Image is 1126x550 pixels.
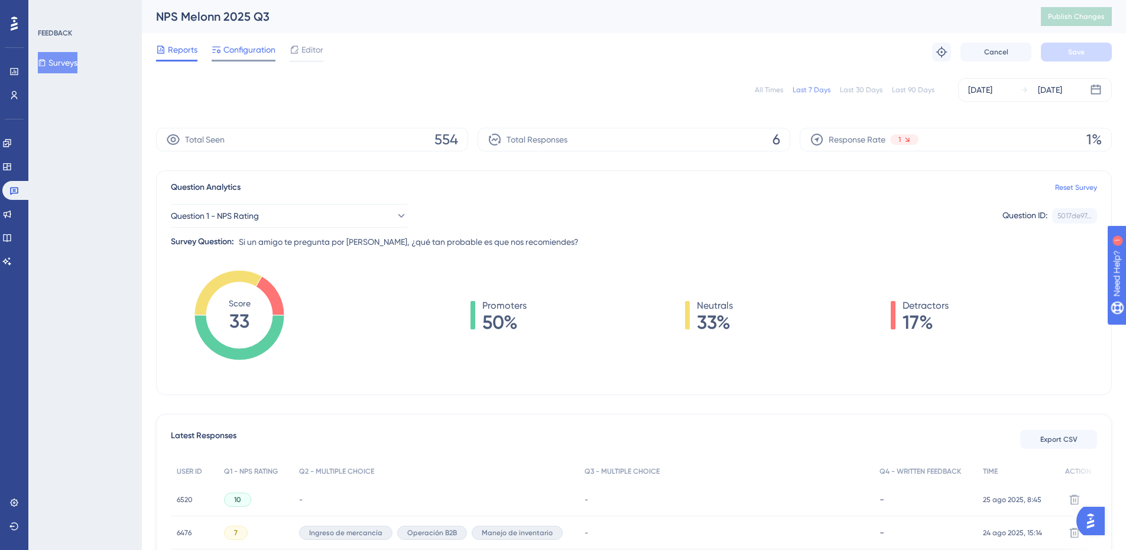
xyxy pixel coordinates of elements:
button: Cancel [960,43,1031,62]
span: 554 [434,130,458,149]
span: Response Rate [829,132,885,147]
div: Survey Question: [171,235,234,249]
span: Q2 - MULTIPLE CHOICE [299,467,374,476]
span: 24 ago 2025, 15:14 [983,528,1042,538]
div: 1 [82,6,86,15]
span: Detractors [903,299,949,313]
span: 1% [1086,130,1102,149]
a: Reset Survey [1055,183,1097,192]
span: Editor [301,43,323,57]
span: 6 [773,130,780,149]
span: 1 [898,135,901,144]
span: 25 ago 2025, 8:45 [983,495,1041,504]
div: - [880,494,971,505]
span: - [585,528,588,538]
div: Question ID: [1002,208,1047,224]
div: - [880,527,971,538]
span: Save [1068,47,1085,57]
span: Neutrals [697,299,733,313]
span: 33% [697,313,733,332]
tspan: 33 [229,310,249,332]
span: Publish Changes [1048,12,1105,21]
span: ACTION [1065,467,1091,476]
span: Latest Responses [171,429,236,450]
span: Need Help? [28,3,74,17]
button: Question 1 - NPS Rating [171,204,407,228]
span: Configuration [223,43,275,57]
span: - [585,495,588,504]
span: 10 [234,495,241,504]
div: All Times [755,85,783,95]
span: USER ID [177,467,202,476]
div: [DATE] [968,83,992,97]
span: Question 1 - NPS Rating [171,209,259,223]
span: Total Responses [507,132,567,147]
span: Q4 - WRITTEN FEEDBACK [880,467,961,476]
span: Reports [168,43,197,57]
span: 17% [903,313,949,332]
button: Publish Changes [1041,7,1112,26]
tspan: Score [229,299,251,308]
iframe: UserGuiding AI Assistant Launcher [1076,503,1112,539]
div: 5017de97... [1057,211,1092,221]
span: Cancel [984,47,1008,57]
button: Save [1041,43,1112,62]
div: Last 90 Days [892,85,934,95]
span: TIME [983,467,998,476]
span: - [299,495,303,504]
span: Question Analytics [171,180,241,195]
span: Manejo de inventario [482,528,553,538]
span: Operación B2B [407,528,457,538]
div: Last 30 Days [840,85,882,95]
span: Export CSV [1040,435,1078,444]
button: Surveys [38,52,77,73]
span: Promoters [482,299,527,313]
span: Q3 - MULTIPLE CHOICE [585,467,660,476]
span: 50% [482,313,527,332]
span: Si un amigo te pregunta por [PERSON_NAME], ¿qué tan probable es que nos recomiendes? [239,235,579,249]
span: Total Seen [185,132,225,147]
span: Q1 - NPS RATING [224,467,278,476]
div: NPS Melonn 2025 Q3 [156,8,1011,25]
span: 6476 [177,528,192,538]
div: Last 7 Days [793,85,830,95]
span: Ingreso de mercancía [309,528,382,538]
span: 7 [234,528,238,538]
div: [DATE] [1038,83,1062,97]
div: FEEDBACK [38,28,72,38]
span: 6520 [177,495,193,504]
button: Export CSV [1020,430,1097,449]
